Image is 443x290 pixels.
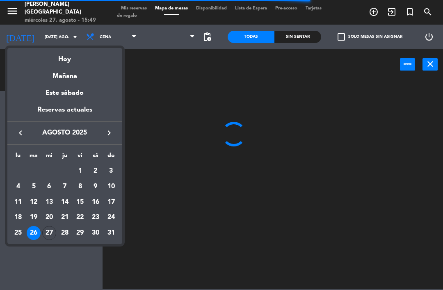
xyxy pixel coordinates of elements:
span: agosto 2025 [28,128,102,138]
td: 5 de agosto de 2025 [26,179,41,194]
i: keyboard_arrow_right [104,128,114,138]
div: Hoy [7,48,122,65]
div: 9 [89,180,103,194]
div: Mañana [7,65,122,82]
td: 28 de agosto de 2025 [57,225,73,241]
div: 6 [42,180,56,194]
td: 22 de agosto de 2025 [72,210,88,225]
div: 2 [89,164,103,178]
td: 27 de agosto de 2025 [41,225,57,241]
td: 13 de agosto de 2025 [41,194,57,210]
div: 20 [42,210,56,224]
button: keyboard_arrow_left [13,128,28,138]
div: 14 [58,195,72,209]
td: 7 de agosto de 2025 [57,179,73,194]
i: keyboard_arrow_left [16,128,25,138]
div: 7 [58,180,72,194]
div: 1 [73,164,87,178]
th: domingo [103,151,119,164]
th: viernes [72,151,88,164]
th: sábado [88,151,103,164]
div: 21 [58,210,72,224]
div: 3 [104,164,118,178]
button: keyboard_arrow_right [102,128,116,138]
td: 20 de agosto de 2025 [41,210,57,225]
div: 15 [73,195,87,209]
td: 19 de agosto de 2025 [26,210,41,225]
div: 16 [89,195,103,209]
div: 31 [104,226,118,240]
td: 16 de agosto de 2025 [88,194,103,210]
td: 9 de agosto de 2025 [88,179,103,194]
td: 15 de agosto de 2025 [72,194,88,210]
div: 25 [11,226,25,240]
div: Este sábado [7,82,122,105]
td: AGO. [11,163,73,179]
td: 26 de agosto de 2025 [26,225,41,241]
div: 12 [27,195,41,209]
td: 29 de agosto de 2025 [72,225,88,241]
td: 1 de agosto de 2025 [72,163,88,179]
div: 24 [104,210,118,224]
td: 30 de agosto de 2025 [88,225,103,241]
div: 23 [89,210,103,224]
div: 13 [42,195,56,209]
div: 27 [42,226,56,240]
div: 11 [11,195,25,209]
td: 24 de agosto de 2025 [103,210,119,225]
div: 26 [27,226,41,240]
td: 31 de agosto de 2025 [103,225,119,241]
div: 5 [27,180,41,194]
td: 4 de agosto de 2025 [11,179,26,194]
div: 10 [104,180,118,194]
td: 14 de agosto de 2025 [57,194,73,210]
td: 6 de agosto de 2025 [41,179,57,194]
td: 25 de agosto de 2025 [11,225,26,241]
th: jueves [57,151,73,164]
div: Reservas actuales [7,105,122,121]
div: 8 [73,180,87,194]
td: 18 de agosto de 2025 [11,210,26,225]
td: 10 de agosto de 2025 [103,179,119,194]
td: 17 de agosto de 2025 [103,194,119,210]
td: 2 de agosto de 2025 [88,163,103,179]
th: martes [26,151,41,164]
th: lunes [11,151,26,164]
td: 8 de agosto de 2025 [72,179,88,194]
td: 21 de agosto de 2025 [57,210,73,225]
div: 30 [89,226,103,240]
td: 3 de agosto de 2025 [103,163,119,179]
td: 11 de agosto de 2025 [11,194,26,210]
th: miércoles [41,151,57,164]
div: 19 [27,210,41,224]
div: 18 [11,210,25,224]
div: 17 [104,195,118,209]
td: 23 de agosto de 2025 [88,210,103,225]
div: 29 [73,226,87,240]
div: 28 [58,226,72,240]
div: 22 [73,210,87,224]
td: 12 de agosto de 2025 [26,194,41,210]
div: 4 [11,180,25,194]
